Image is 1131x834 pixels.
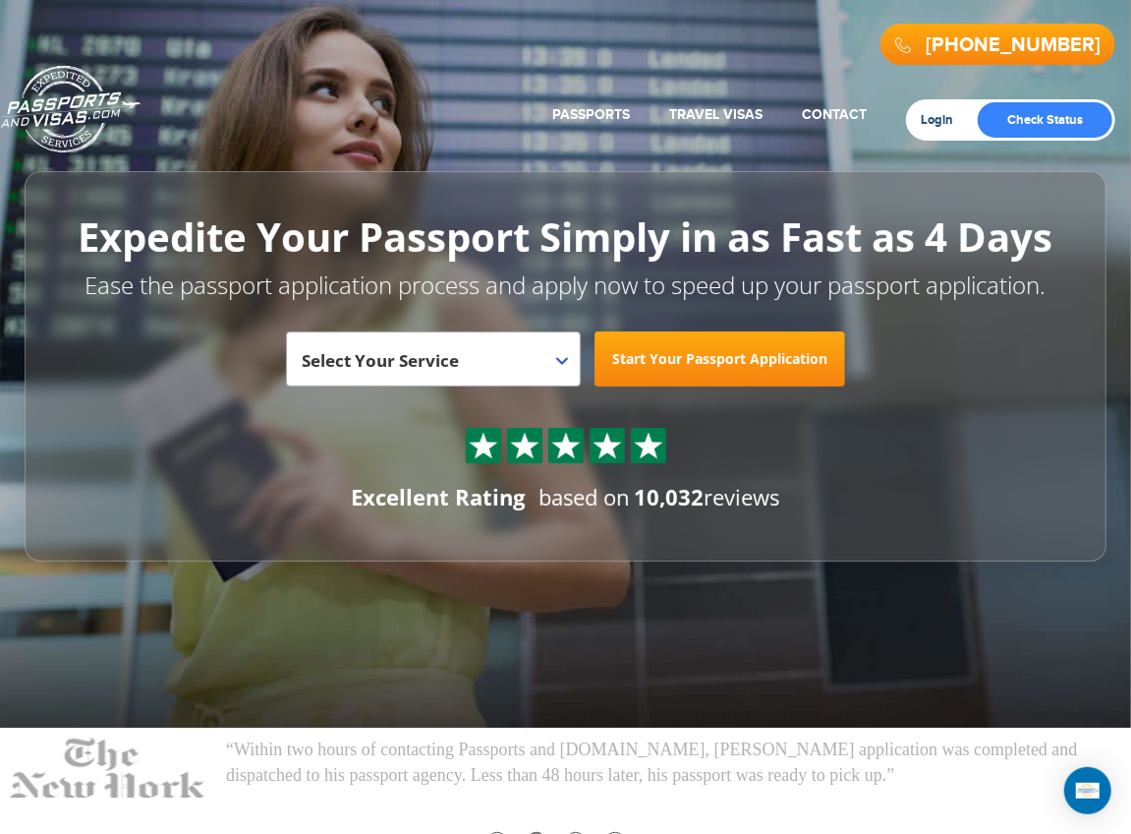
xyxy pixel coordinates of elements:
a: [PHONE_NUMBER] [926,33,1101,57]
a: Travel Visas [669,106,763,123]
a: Passports [552,106,630,123]
img: Sprite St [469,431,498,460]
a: Contact [802,106,867,123]
h1: Expedite Your Passport Simply in as Fast as 4 Days [69,215,1062,259]
p: “Within two hours of contacting Passports and [DOMAIN_NAME], [PERSON_NAME] application was comple... [226,738,1121,788]
a: Login [921,112,967,128]
span: Select Your Service [302,339,560,394]
div: Open Intercom Messenger [1064,767,1111,814]
div: Excellent Rating [352,482,526,512]
img: Sprite St [510,431,539,460]
p: Ease the passport application process and apply now to speed up your passport application. [69,268,1062,302]
span: Select Your Service [302,349,459,372]
img: Sprite St [551,431,581,460]
a: Start Your Passport Application [594,331,845,387]
span: Select Your Service [286,331,581,387]
img: Sprite St [634,431,663,460]
span: based on [539,482,631,511]
a: Check Status [978,102,1112,138]
span: reviews [635,482,780,511]
strong: 10,032 [635,482,705,511]
img: Sprite St [593,431,622,460]
a: Passports & [DOMAIN_NAME] [1,65,141,153]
